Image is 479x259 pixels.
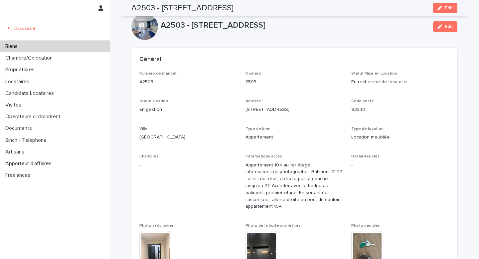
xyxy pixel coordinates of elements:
p: [STREET_ADDRESS] [245,106,344,113]
span: Informations accès [245,154,282,158]
span: Edit [445,6,453,10]
p: A2503 - [STREET_ADDRESS] [161,21,428,30]
p: Chambre/Colocation [3,55,58,61]
span: Photo de la boîte aux lettres [245,224,301,228]
span: Numéro de mandat [139,72,177,76]
p: Artisans [3,149,30,155]
span: Type de location [351,127,384,131]
p: Visites [3,102,27,108]
span: Code postal [351,99,375,103]
button: Edit [433,3,457,13]
span: Chambres [139,154,159,158]
button: Edit [433,21,457,32]
p: Propriétaires [3,67,40,73]
p: [GEOGRAPHIC_DATA] [139,134,238,141]
p: En recherche de locataire [351,79,449,86]
p: Freelances [3,172,36,178]
p: - [351,162,449,169]
span: Numéro [245,72,261,76]
span: Statut Gestion [139,99,168,103]
span: Edit [445,24,453,29]
h2: A2503 - [STREET_ADDRESS] [131,3,234,13]
img: UCB0brd3T0yccxBKYDjQ [5,22,38,35]
span: Détail des clés [351,154,380,158]
p: Operateurs clickandrent [3,114,66,120]
p: En gestion [139,106,238,113]
h2: Général [139,56,161,63]
p: 2503 [245,79,344,86]
p: - [139,162,238,169]
p: Apporteur d'affaires [3,160,57,167]
p: Sinch - Téléphone [3,137,52,143]
span: Photo des clés [351,224,380,228]
p: Appartement [245,134,344,141]
p: Location meublée [351,134,449,141]
span: Adresse [245,99,261,103]
span: Photo(s) du palier [139,224,173,228]
span: Ville [139,127,148,131]
p: 93230 [351,106,449,113]
p: Biens [3,43,23,50]
p: A2503 [139,79,238,86]
span: Statut Mise en Location [351,72,397,76]
p: Locataires [3,79,35,85]
span: Type de bien [245,127,270,131]
p: Appartement 104 au 1er étage Informations du photographe : Batiment 21-27 : aller tout droit, à d... [245,162,344,210]
p: Candidats Locataires [3,90,59,97]
p: Documents [3,125,37,131]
